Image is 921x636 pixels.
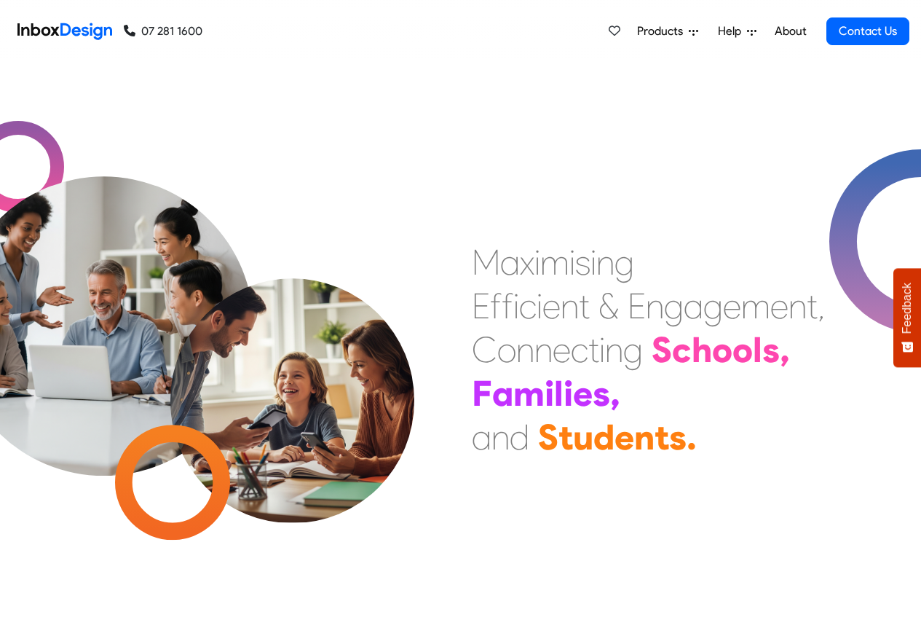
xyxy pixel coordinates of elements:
div: s [575,240,590,284]
div: i [590,240,596,284]
div: o [497,328,516,372]
div: t [807,284,818,328]
div: l [753,328,762,372]
div: u [573,415,593,459]
a: Products [631,17,704,46]
div: i [537,284,542,328]
div: n [491,415,510,459]
div: g [623,328,643,372]
div: f [502,284,513,328]
div: , [818,284,825,328]
div: n [788,284,807,328]
div: i [599,328,605,372]
div: t [588,328,599,372]
div: n [596,240,614,284]
div: a [492,372,513,415]
div: i [513,284,519,328]
div: s [669,415,687,459]
span: Products [637,23,689,40]
div: m [540,240,569,284]
span: Help [718,23,747,40]
img: parents_with_child.png [140,218,445,523]
div: c [672,328,692,372]
a: About [770,17,810,46]
div: Maximising Efficient & Engagement, Connecting Schools, Families, and Students. [472,240,825,459]
div: , [780,328,790,372]
div: o [732,328,753,372]
div: e [573,372,593,415]
a: Contact Us [826,17,909,45]
button: Feedback - Show survey [893,268,921,367]
div: f [490,284,502,328]
div: M [472,240,500,284]
div: g [703,284,723,328]
div: s [762,328,780,372]
div: C [472,328,497,372]
div: n [646,284,664,328]
div: S [652,328,672,372]
div: F [472,372,492,415]
a: Help [712,17,762,46]
div: n [634,415,655,459]
div: m [513,372,545,415]
div: i [569,240,575,284]
div: E [628,284,646,328]
span: Feedback [901,283,914,334]
div: a [472,415,491,459]
div: a [500,240,520,284]
div: n [516,328,534,372]
div: S [538,415,558,459]
div: , [610,372,620,415]
div: t [655,415,669,459]
div: e [723,284,741,328]
div: e [770,284,788,328]
div: g [664,284,684,328]
div: o [712,328,732,372]
div: t [579,284,590,328]
div: i [534,240,540,284]
div: c [519,284,537,328]
div: g [614,240,634,284]
div: x [520,240,534,284]
div: e [542,284,561,328]
div: n [561,284,579,328]
div: E [472,284,490,328]
div: i [545,372,554,415]
div: d [593,415,614,459]
a: 07 281 1600 [124,23,202,40]
div: e [553,328,571,372]
div: l [554,372,564,415]
div: & [598,284,619,328]
div: h [692,328,712,372]
div: c [571,328,588,372]
div: n [534,328,553,372]
div: m [741,284,770,328]
div: e [614,415,634,459]
div: i [564,372,573,415]
div: . [687,415,697,459]
div: t [558,415,573,459]
div: n [605,328,623,372]
div: s [593,372,610,415]
div: a [684,284,703,328]
div: d [510,415,529,459]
